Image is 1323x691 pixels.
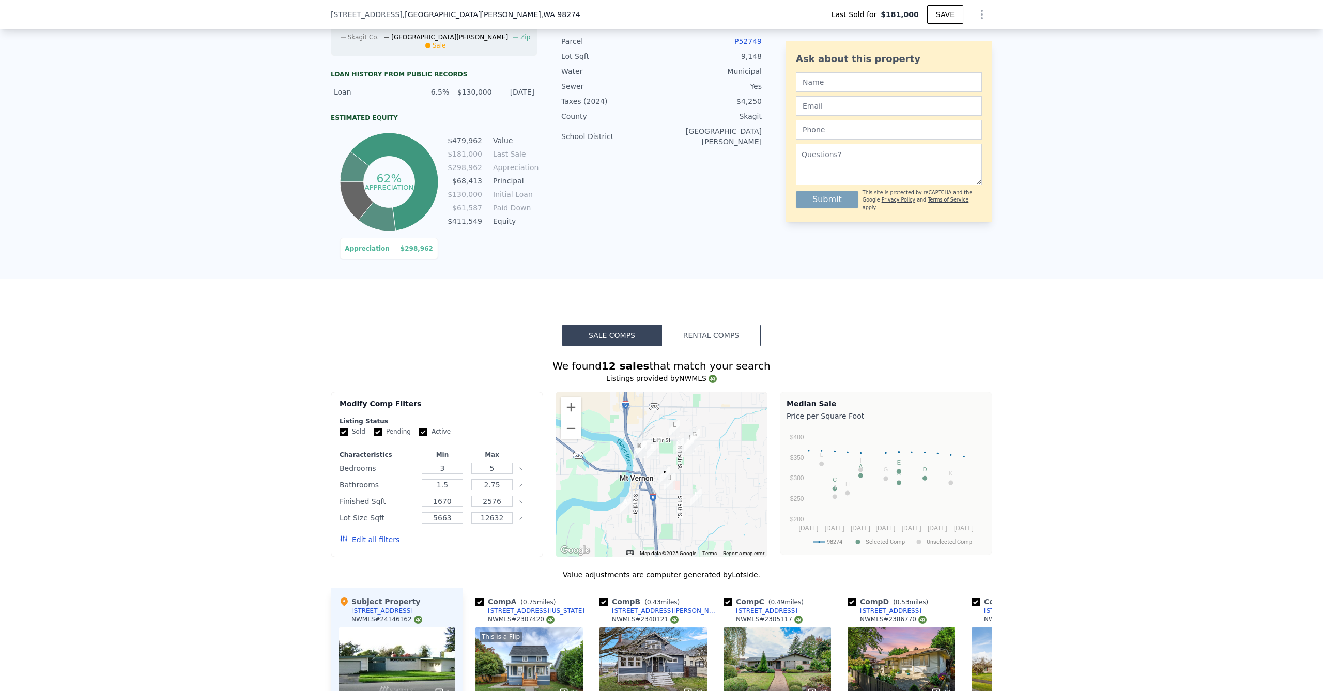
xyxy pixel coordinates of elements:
[374,428,382,436] input: Pending
[546,616,555,624] img: NWMLS Logo
[736,615,803,624] div: NWMLS # 2305117
[599,596,684,607] div: Comp B
[790,434,804,441] text: $400
[433,42,446,49] span: Sale
[639,438,651,456] div: 115 E Highland Ave
[661,66,762,76] div: Municipal
[787,409,986,423] div: Price per Square Foot
[602,360,650,372] strong: 12 sales
[647,442,658,459] div: 317 E Lawrence St
[469,451,515,459] div: Max
[790,474,804,482] text: $300
[558,544,592,557] a: Open this area in Google Maps (opens a new window)
[661,81,762,91] div: Yes
[736,607,797,615] div: [STREET_ADDRESS]
[364,183,413,191] tspan: Appreciation
[523,598,537,606] span: 0.75
[331,359,992,373] div: We found that match your search
[833,484,836,490] text: J
[827,539,842,545] text: 98274
[949,470,953,477] text: K
[796,191,858,208] button: Submit
[390,242,434,255] td: $298,962
[334,87,407,97] div: Loan
[897,459,901,465] text: F
[340,494,416,509] div: Finished Sqft
[520,34,530,41] span: Zip
[724,596,808,607] div: Comp C
[954,525,974,532] text: [DATE]
[391,34,508,41] span: [GEOGRAPHIC_DATA][PERSON_NAME]
[796,96,982,116] input: Email
[702,550,717,556] a: Terms (opens in new tab)
[927,539,972,545] text: Unselected Comp
[475,607,584,615] a: [STREET_ADDRESS][US_STATE]
[928,197,968,203] a: Terms of Service
[787,423,986,552] svg: A chart.
[664,473,675,490] div: 1125 E Kincaid St
[927,5,963,24] button: SAVE
[339,596,420,607] div: Subject Property
[860,457,862,464] text: I
[897,459,901,466] text: E
[972,596,1055,607] div: Comp E
[709,375,717,383] img: NWMLS Logo
[659,467,670,484] div: 307 S 11th St
[374,427,411,436] label: Pending
[562,325,661,346] button: Sale Comps
[561,51,661,62] div: Lot Sqft
[561,81,661,91] div: Sewer
[419,427,451,436] label: Active
[799,525,819,532] text: [DATE]
[866,539,905,545] text: Selected Comp
[561,96,661,106] div: Taxes (2024)
[612,607,719,615] div: [STREET_ADDRESS][PERSON_NAME]
[790,516,804,523] text: $200
[475,596,560,607] div: Comp A
[491,135,537,146] td: Value
[491,216,537,227] td: Equity
[690,489,702,506] div: 1114 S 19th St
[488,607,584,615] div: [STREET_ADDRESS][US_STATE]
[519,467,523,471] button: Clear
[491,175,537,187] td: Principal
[340,398,534,417] div: Modify Comp Filters
[519,500,523,504] button: Clear
[972,4,992,25] button: Show Options
[516,598,560,606] span: ( miles)
[376,172,402,185] tspan: 62%
[340,478,416,492] div: Bathrooms
[519,516,523,520] button: Clear
[796,52,982,66] div: Ask about this property
[859,463,863,469] text: A
[860,615,927,624] div: NWMLS # 2386770
[661,325,761,346] button: Rental Comps
[860,607,921,615] div: [STREET_ADDRESS]
[918,616,927,624] img: NWMLS Logo
[447,202,483,213] td: $61,587
[794,616,803,624] img: NWMLS Logo
[796,120,982,140] input: Phone
[414,616,422,624] img: NWMLS Logo
[626,550,634,555] button: Keyboard shortcuts
[620,497,631,514] div: 1308 Virginia St
[661,126,762,147] div: [GEOGRAPHIC_DATA][PERSON_NAME]
[491,189,537,200] td: Initial Loan
[340,534,399,545] button: Edit all filters
[561,131,661,142] div: School District
[673,438,684,455] div: 511 N 15th St
[820,452,823,458] text: L
[344,242,390,255] td: Appreciation
[340,428,348,436] input: Sold
[561,36,661,47] div: Parcel
[670,616,679,624] img: NWMLS Logo
[882,197,915,203] a: Privacy Policy
[491,162,537,173] td: Appreciation
[851,525,870,532] text: [DATE]
[447,189,483,200] td: $130,000
[340,417,534,425] div: Listing Status
[331,114,537,122] div: Estimated Equity
[561,418,581,439] button: Zoom out
[661,111,762,121] div: Skagit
